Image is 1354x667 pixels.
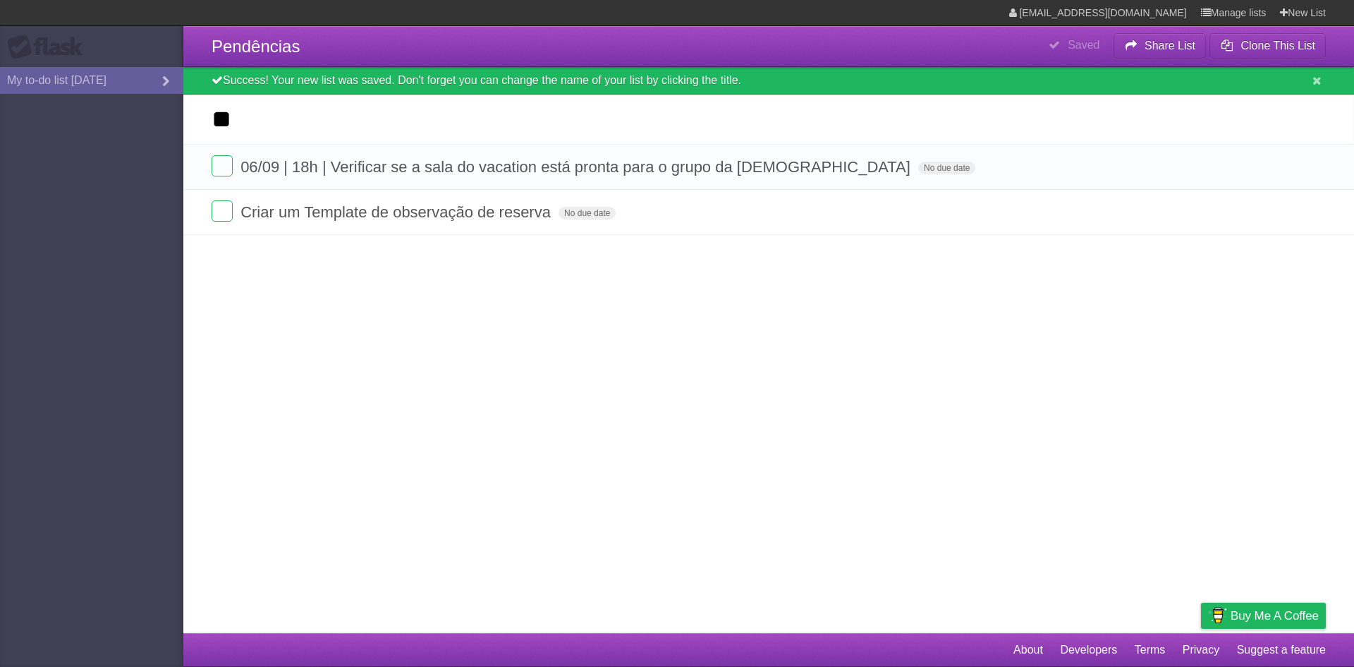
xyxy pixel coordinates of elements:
label: Done [212,200,233,222]
div: Success! Your new list was saved. Don't forget you can change the name of your list by clicking t... [183,67,1354,95]
b: Clone This List [1240,40,1315,52]
span: Pendências [212,37,300,56]
img: Buy me a coffee [1208,603,1227,627]
span: No due date [918,162,975,174]
b: Saved [1068,39,1099,51]
span: Criar um Template de observação de reserva [240,203,554,221]
span: 06/09 | 18h | Verificar se a sala do vacation está pronta para o grupo da [DEMOGRAPHIC_DATA] [240,158,914,176]
a: About [1013,637,1043,663]
a: Privacy [1183,637,1219,663]
a: Buy me a coffee [1201,603,1326,629]
b: Share List [1145,40,1195,52]
a: Suggest a feature [1237,637,1326,663]
a: Developers [1060,637,1117,663]
span: No due date [559,207,616,220]
a: Terms [1135,637,1166,663]
label: Done [212,155,233,176]
button: Clone This List [1209,33,1326,59]
div: Flask [7,35,92,60]
button: Share List [1114,33,1207,59]
span: Buy me a coffee [1231,603,1319,628]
